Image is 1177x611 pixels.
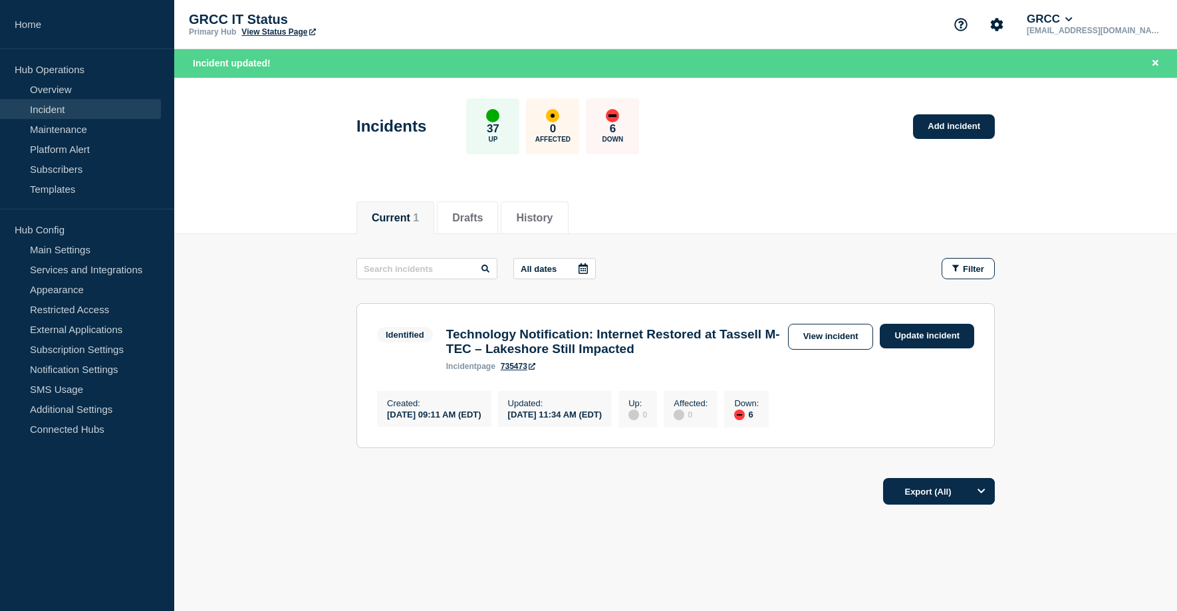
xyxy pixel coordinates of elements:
[788,324,874,350] a: View incident
[546,109,559,122] div: affected
[606,109,619,122] div: down
[189,12,455,27] p: GRCC IT Status
[356,258,497,279] input: Search incidents
[508,398,602,408] p: Updated :
[968,478,995,505] button: Options
[628,408,647,420] div: 0
[446,362,477,371] span: incident
[486,109,499,122] div: up
[913,114,995,139] a: Add incident
[241,27,315,37] a: View Status Page
[734,410,745,420] div: down
[880,324,974,348] a: Update incident
[674,398,708,408] p: Affected :
[1024,26,1162,35] p: [EMAIL_ADDRESS][DOMAIN_NAME]
[602,136,624,143] p: Down
[983,11,1011,39] button: Account settings
[535,136,571,143] p: Affected
[387,408,481,420] div: [DATE] 09:11 AM (EDT)
[356,117,426,136] h1: Incidents
[947,11,975,39] button: Support
[189,27,236,37] p: Primary Hub
[550,122,556,136] p: 0
[628,410,639,420] div: disabled
[193,58,271,68] span: Incident updated!
[963,264,984,274] span: Filter
[628,398,647,408] p: Up :
[501,362,535,371] a: 735473
[513,258,596,279] button: All dates
[1147,56,1164,71] button: Close banner
[883,478,995,505] button: Export (All)
[372,212,419,224] button: Current 1
[452,212,483,224] button: Drafts
[734,398,759,408] p: Down :
[674,408,708,420] div: 0
[488,136,497,143] p: Up
[521,264,557,274] p: All dates
[942,258,995,279] button: Filter
[446,327,781,356] h3: Technology Notification: Internet Restored at Tassell M-TEC – Lakeshore Still Impacted
[446,362,495,371] p: page
[1024,13,1075,26] button: GRCC
[487,122,499,136] p: 37
[508,408,602,420] div: [DATE] 11:34 AM (EDT)
[377,327,433,342] span: Identified
[734,408,759,420] div: 6
[674,410,684,420] div: disabled
[516,212,553,224] button: History
[387,398,481,408] p: Created :
[413,212,419,223] span: 1
[610,122,616,136] p: 6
